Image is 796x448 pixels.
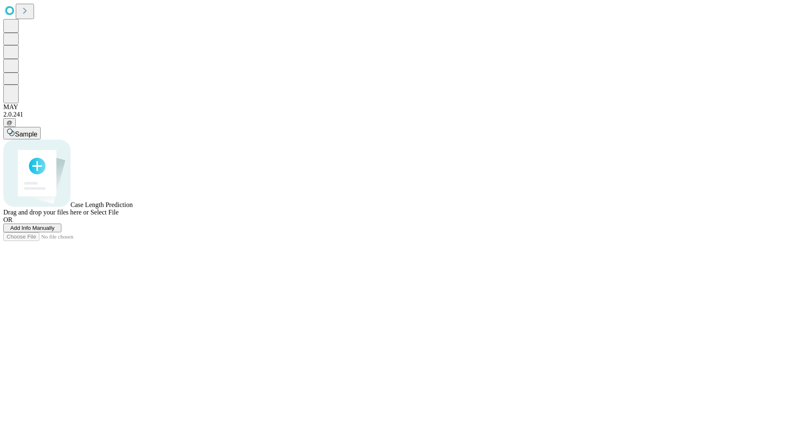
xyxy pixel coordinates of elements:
span: Drag and drop your files here or [3,209,89,216]
div: 2.0.241 [3,111,793,118]
div: MAY [3,103,793,111]
button: Add Info Manually [3,224,61,232]
button: @ [3,118,16,127]
span: @ [7,119,12,126]
span: Case Length Prediction [70,201,133,208]
span: Sample [15,131,37,138]
button: Sample [3,127,41,139]
span: Add Info Manually [10,225,55,231]
span: OR [3,216,12,223]
span: Select File [90,209,119,216]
